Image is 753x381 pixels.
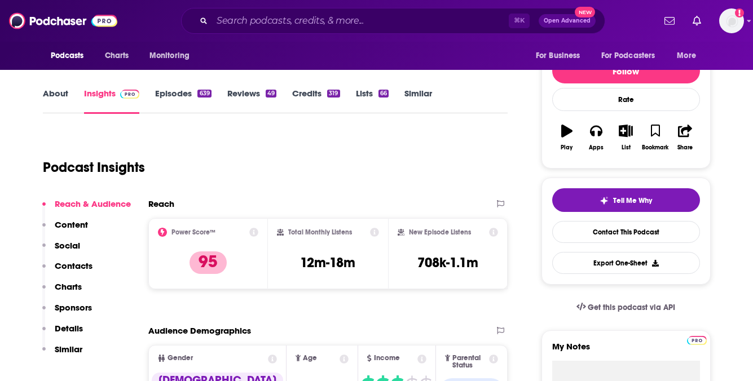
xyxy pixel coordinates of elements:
[582,117,611,158] button: Apps
[409,228,471,236] h2: New Episode Listens
[356,88,389,114] a: Lists66
[613,196,652,205] span: Tell Me Why
[55,281,82,292] p: Charts
[55,198,131,209] p: Reach & Audience
[552,59,700,83] button: Follow
[600,196,609,205] img: tell me why sparkle
[735,8,744,17] svg: Add a profile image
[552,88,700,111] div: Rate
[594,45,672,67] button: open menu
[669,45,710,67] button: open menu
[148,198,174,209] h2: Reach
[660,11,679,30] a: Show notifications dropdown
[149,48,190,64] span: Monitoring
[670,117,699,158] button: Share
[509,14,530,28] span: ⌘ K
[404,88,432,114] a: Similar
[378,90,389,98] div: 66
[575,7,595,17] span: New
[292,88,340,114] a: Credits319
[171,228,215,236] h2: Power Score™
[43,45,99,67] button: open menu
[55,302,92,313] p: Sponsors
[43,88,68,114] a: About
[42,344,82,365] button: Similar
[687,336,707,345] img: Podchaser Pro
[84,88,140,114] a: InsightsPodchaser Pro
[142,45,204,67] button: open menu
[677,48,696,64] span: More
[601,48,655,64] span: For Podcasters
[719,8,744,33] span: Logged in as heidi.egloff
[589,144,604,151] div: Apps
[98,45,136,67] a: Charts
[544,18,591,24] span: Open Advanced
[42,219,88,240] button: Content
[539,14,596,28] button: Open AdvancedNew
[51,48,84,64] span: Podcasts
[155,88,211,114] a: Episodes639
[300,254,355,271] h3: 12m-18m
[552,117,582,158] button: Play
[552,252,700,274] button: Export One-Sheet
[42,260,93,281] button: Contacts
[42,281,82,302] button: Charts
[567,294,685,321] a: Get this podcast via API
[303,355,317,362] span: Age
[642,144,668,151] div: Bookmark
[197,90,211,98] div: 639
[9,10,117,32] img: Podchaser - Follow, Share and Rate Podcasts
[561,144,573,151] div: Play
[55,240,80,251] p: Social
[327,90,340,98] div: 319
[55,323,83,334] p: Details
[105,48,129,64] span: Charts
[611,117,640,158] button: List
[42,198,131,219] button: Reach & Audience
[43,159,145,176] h1: Podcast Insights
[719,8,744,33] button: Show profile menu
[374,355,400,362] span: Income
[168,355,193,362] span: Gender
[190,251,227,274] p: 95
[212,12,509,30] input: Search podcasts, credits, & more...
[536,48,580,64] span: For Business
[42,302,92,323] button: Sponsors
[687,334,707,345] a: Pro website
[641,117,670,158] button: Bookmark
[622,144,631,151] div: List
[552,221,700,243] a: Contact This Podcast
[552,341,700,361] label: My Notes
[528,45,595,67] button: open menu
[148,325,251,336] h2: Audience Demographics
[120,90,140,99] img: Podchaser Pro
[688,11,706,30] a: Show notifications dropdown
[55,344,82,355] p: Similar
[181,8,605,34] div: Search podcasts, credits, & more...
[552,188,700,212] button: tell me why sparkleTell Me Why
[42,323,83,344] button: Details
[452,355,487,369] span: Parental Status
[266,90,276,98] div: 49
[55,260,93,271] p: Contacts
[677,144,693,151] div: Share
[588,303,675,312] span: Get this podcast via API
[288,228,352,236] h2: Total Monthly Listens
[227,88,276,114] a: Reviews49
[55,219,88,230] p: Content
[417,254,478,271] h3: 708k-1.1m
[42,240,80,261] button: Social
[719,8,744,33] img: User Profile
